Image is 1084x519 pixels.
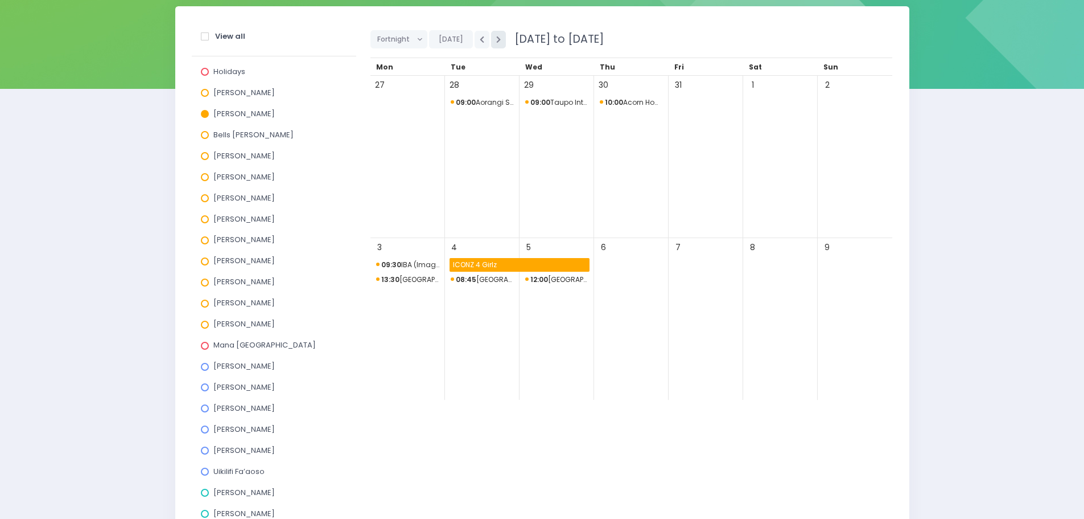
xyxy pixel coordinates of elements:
span: Sat [749,62,762,72]
span: Uikilifi Fa’aoso [213,466,265,477]
strong: 09:00 [530,97,550,107]
span: Wed [525,62,542,72]
span: 9 [819,240,835,255]
button: [DATE] [429,30,473,48]
span: 6 [596,240,611,255]
span: [PERSON_NAME] [213,87,275,98]
span: 30 [596,77,611,93]
span: Acorn Homeschool [600,96,663,109]
span: Fri [674,62,684,72]
span: 29 [521,77,537,93]
strong: 08:45 [456,275,476,284]
span: [PERSON_NAME] [213,255,275,266]
span: IBA (Imagine, Believe, Achieve) Tauranga [376,258,439,272]
span: [PERSON_NAME] [213,361,275,371]
span: [PERSON_NAME] [213,214,275,224]
span: [PERSON_NAME] [213,171,275,182]
span: Aorangi School (Rotorua) [451,96,514,109]
span: Sun [823,62,838,72]
span: Mon [376,62,393,72]
strong: 12:00 [530,275,548,284]
span: [PERSON_NAME] [213,193,275,203]
strong: 10:00 [605,97,623,107]
span: Thu [600,62,615,72]
span: 31 [670,77,686,93]
span: [PERSON_NAME] [213,150,275,161]
span: [PERSON_NAME] [213,445,275,456]
span: ICONZ 4 Girlz [451,258,590,272]
span: Fortnight [377,31,413,48]
span: 2 [819,77,835,93]
span: Rotorua Lakes High School [451,273,514,287]
span: 8 [745,240,760,255]
span: Mana [GEOGRAPHIC_DATA] [213,340,316,350]
span: [PERSON_NAME] [213,403,275,414]
span: [PERSON_NAME] [213,508,275,519]
span: [PERSON_NAME] [213,487,275,498]
span: Taupo Intermediate [525,96,588,109]
span: [PERSON_NAME] [213,318,275,329]
strong: View all [215,31,245,42]
span: Holidays [213,66,245,77]
button: Fortnight [370,30,428,48]
span: [PERSON_NAME] [213,234,275,245]
span: Mihi School [525,273,588,287]
span: Tue [451,62,465,72]
span: [PERSON_NAME] [213,297,275,308]
span: 3 [372,240,388,255]
span: [PERSON_NAME] [213,424,275,435]
strong: 13:30 [381,275,399,284]
span: [DATE] to [DATE] [508,31,604,47]
span: [PERSON_NAME] [213,108,275,119]
span: Whakamarama School [376,273,439,287]
strong: 09:00 [456,97,476,107]
strong: 09:30 [381,260,401,269]
span: 7 [670,240,686,255]
span: Bells [PERSON_NAME] [213,129,294,140]
span: 28 [447,77,462,93]
span: [PERSON_NAME] [213,276,275,287]
span: 27 [372,77,388,93]
span: [PERSON_NAME] [213,382,275,393]
span: 5 [521,240,537,255]
span: 1 [745,77,760,93]
span: 4 [447,240,462,255]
